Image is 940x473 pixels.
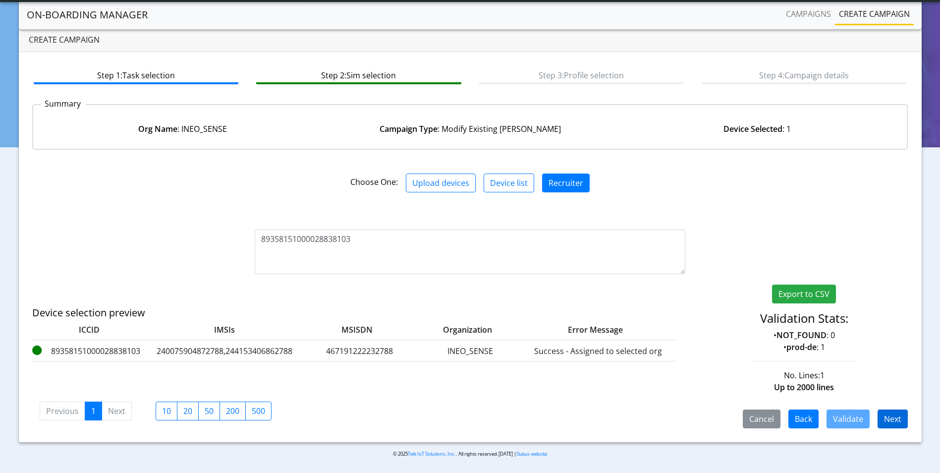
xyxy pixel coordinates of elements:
[484,174,534,192] button: Device list
[406,174,476,192] button: Upload devices
[34,65,238,84] btn: Step 1: Task selection
[303,345,417,357] label: 467191222232788
[303,324,397,336] label: MSISDN
[524,345,672,357] label: Success - Assigned to selected org
[700,341,908,353] p: • : 1
[39,123,327,135] div: : INEO_SENSE
[220,402,246,420] label: 200
[138,123,177,134] strong: Org Name
[786,342,817,353] strong: prod-de
[242,450,698,458] p: © 2025 . All rights reserved.[DATE] |
[198,402,220,420] label: 50
[700,329,908,341] p: • : 0
[421,345,520,357] label: INEO_SENSE
[32,307,616,319] h5: Device selection preview
[408,451,456,457] a: Telit IoT Solutions, Inc.
[693,369,915,381] div: No. Lines:
[782,4,835,24] a: Campaigns
[32,324,146,336] label: ICCID
[723,123,782,134] strong: Device Selected
[27,5,148,25] a: On-Boarding Manager
[743,410,780,428] button: Cancel
[542,174,590,192] button: Recruiter
[788,410,819,428] button: Back
[245,402,272,420] label: 500
[19,28,922,52] div: Create campaign
[504,324,653,336] label: Error Message
[479,65,683,84] btn: Step 3: Profile selection
[327,123,614,135] div: : Modify Existing [PERSON_NAME]
[613,123,901,135] div: : 1
[350,177,398,187] span: Choose One:
[150,324,299,336] label: IMSIs
[401,324,500,336] label: Organization
[156,402,177,420] label: 10
[150,345,299,357] label: 240075904872788,244153406862788
[772,285,836,303] button: Export to CSV
[827,410,870,428] button: Validate
[700,311,908,326] h4: Validation Stats:
[693,381,915,393] div: Up to 2000 lines
[835,4,914,24] a: Create campaign
[516,451,547,457] a: Status website
[32,345,146,357] label: 89358151000028838103
[85,402,102,420] a: 1
[177,402,199,420] label: 20
[702,65,906,84] btn: Step 4: Campaign details
[878,410,908,428] button: Next
[41,98,85,110] p: Summary
[820,370,825,381] span: 1
[256,65,461,84] btn: Step 2: Sim selection
[776,330,827,341] strong: NOT_FOUND
[380,123,438,134] strong: Campaign Type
